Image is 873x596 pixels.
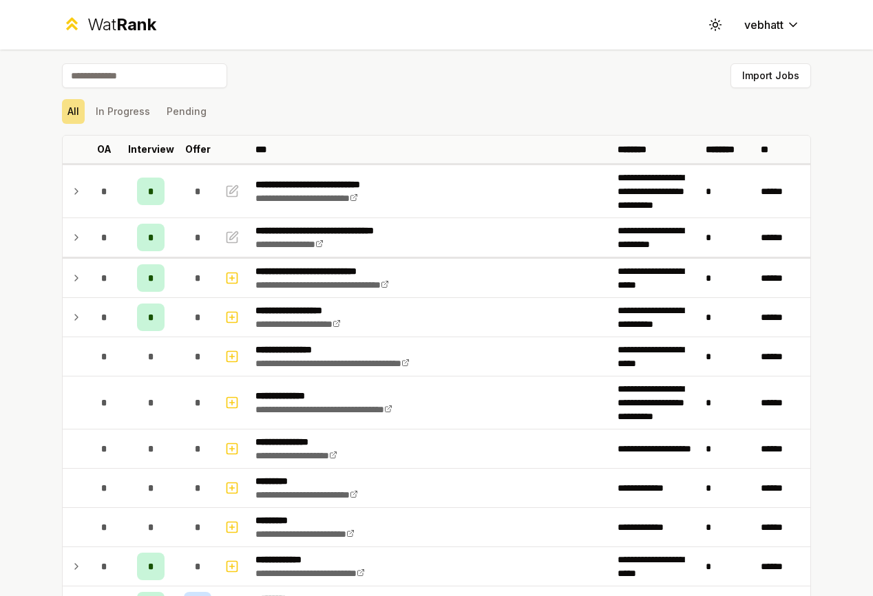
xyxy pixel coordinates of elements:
div: Wat [87,14,156,36]
button: Import Jobs [730,63,811,88]
p: OA [97,142,112,156]
a: WatRank [62,14,156,36]
p: Interview [128,142,174,156]
button: vebhatt [733,12,811,37]
span: Rank [116,14,156,34]
button: In Progress [90,99,156,124]
span: vebhatt [744,17,783,33]
p: Offer [185,142,211,156]
button: Pending [161,99,212,124]
button: All [62,99,85,124]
